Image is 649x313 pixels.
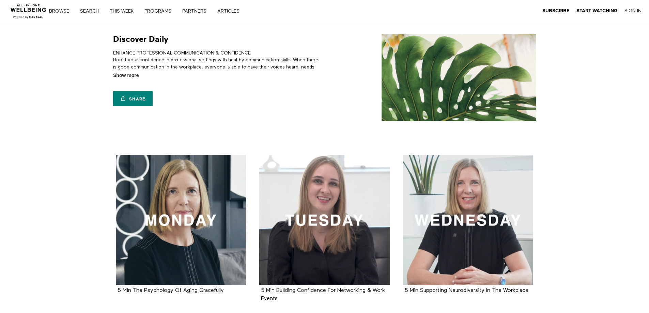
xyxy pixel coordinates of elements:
a: Share [113,91,153,106]
a: 5 Min The Psychology Of Aging Gracefully [118,288,224,293]
strong: Start Watching [576,8,618,13]
a: 5 Min Supporting Neurodiversity In The Workplace [405,288,528,293]
a: 5 Min Supporting Neurodiversity In The Workplace [403,155,534,285]
strong: Subscribe [542,8,570,13]
a: THIS WEEK [107,9,141,14]
nav: Primary [54,7,253,14]
a: PARTNERS [180,9,214,14]
a: ARTICLES [215,9,247,14]
a: 5 Min Building Confidence For Networking & Work Events [261,288,385,301]
p: ENHANCE PROFESSIONAL COMMUNICATION & CONFIDENCE Boost your confidence in professional settings wi... [113,50,322,77]
a: Start Watching [576,8,618,14]
a: Search [78,9,106,14]
a: 5 Min Building Confidence For Networking & Work Events [259,155,390,285]
a: PROGRAMS [142,9,179,14]
a: Subscribe [542,8,570,14]
span: Show more [113,72,139,79]
a: Browse [47,9,76,14]
a: 5 Min The Psychology Of Aging Gracefully [116,155,246,285]
img: Discover Daily [382,34,536,121]
h1: Discover Daily [113,34,168,45]
a: Sign In [624,8,642,14]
